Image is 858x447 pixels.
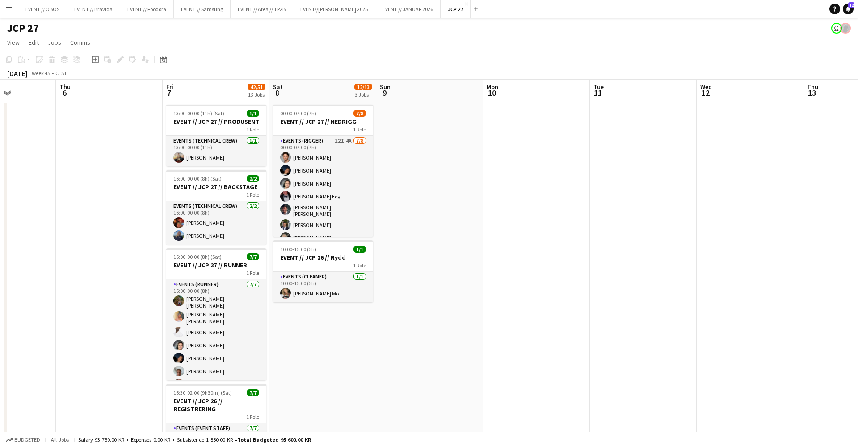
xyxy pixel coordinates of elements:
span: 16:00-00:00 (8h) (Sat) [173,253,222,260]
app-job-card: 13:00-00:00 (11h) (Sat)1/1EVENT // JCP 27 // PRODUSENT1 RoleEvents (Technical Crew)1/113:00-00:00... [166,105,266,166]
div: CEST [55,70,67,76]
span: 1/1 [353,246,366,253]
button: Budgeted [4,435,42,445]
span: Mon [487,83,498,91]
app-card-role: Events (Cleaner)1/110:00-15:00 (5h)[PERSON_NAME] Mo [273,272,373,302]
span: 00:00-07:00 (7h) [280,110,316,117]
h3: EVENT // JCP 27 // BACKSTAGE [166,183,266,191]
span: 9 [379,88,391,98]
app-job-card: 10:00-15:00 (5h)1/1EVENT // JCP 26 // Rydd1 RoleEvents (Cleaner)1/110:00-15:00 (5h)[PERSON_NAME] Mo [273,240,373,302]
span: Total Budgeted 95 600.00 KR [237,436,311,443]
span: 2/2 [247,175,259,182]
span: Thu [59,83,71,91]
span: Budgeted [14,437,40,443]
span: 13:00-00:00 (11h) (Sat) [173,110,224,117]
button: EVENT // Bravida [67,0,120,18]
a: 12 [843,4,854,14]
span: 12/13 [354,84,372,90]
h3: EVENT // JCP 27 // PRODUSENT [166,118,266,126]
span: All jobs [49,436,71,443]
button: EVENT // OBOS [18,0,67,18]
span: 16:00-00:00 (8h) (Sat) [173,175,222,182]
span: Week 45 [29,70,52,76]
h3: EVENT // JCP 27 // RUNNER [166,261,266,269]
span: 1/1 [247,110,259,117]
span: Fri [166,83,173,91]
a: Edit [25,37,42,48]
span: 1 Role [246,270,259,276]
span: 42/51 [248,84,265,90]
span: Wed [700,83,712,91]
span: 16:30-02:00 (9h30m) (Sat) [173,389,232,396]
span: 10:00-15:00 (5h) [280,246,316,253]
span: 7 [165,88,173,98]
app-card-role: Events (Technical Crew)2/216:00-00:00 (8h)[PERSON_NAME][PERSON_NAME] [166,201,266,245]
span: 1 Role [246,413,259,420]
span: 8 [272,88,283,98]
button: EVENT // JANUAR 2026 [375,0,441,18]
div: [DATE] [7,69,28,78]
span: Sat [273,83,283,91]
span: 1 Role [353,262,366,269]
span: View [7,38,20,46]
span: 12 [699,88,712,98]
span: Sun [380,83,391,91]
a: View [4,37,23,48]
app-card-role: Events (Technical Crew)1/113:00-00:00 (11h)[PERSON_NAME] [166,136,266,166]
app-job-card: 16:00-00:00 (8h) (Sat)2/2EVENT // JCP 27 // BACKSTAGE1 RoleEvents (Technical Crew)2/216:00-00:00 ... [166,170,266,245]
app-user-avatar: Sophie Søvik [840,23,851,34]
h3: EVENT // JCP 26 // REGISTRERING [166,397,266,413]
button: EVENT // Atea // TP2B [231,0,293,18]
h1: JCP 27 [7,21,39,35]
button: EVENT // Samsung [174,0,231,18]
span: 1 Role [353,126,366,133]
span: 12 [848,2,854,8]
span: 7/8 [353,110,366,117]
div: 13 Jobs [248,91,265,98]
h3: EVENT // JCP 27 // NEDRIGG [273,118,373,126]
app-card-role: Events (Runner)7/716:00-00:00 (8h)[PERSON_NAME] [PERSON_NAME][PERSON_NAME] [PERSON_NAME][PERSON_N... [166,279,266,396]
span: 7/7 [247,253,259,260]
span: Thu [807,83,818,91]
span: Comms [70,38,90,46]
a: Comms [67,37,94,48]
span: 11 [592,88,604,98]
div: Salary 93 750.00 KR + Expenses 0.00 KR + Subsistence 1 850.00 KR = [78,436,311,443]
span: Tue [593,83,604,91]
span: Jobs [48,38,61,46]
span: 13 [806,88,818,98]
button: EVENT // Foodora [120,0,174,18]
span: 1 Role [246,191,259,198]
span: 6 [58,88,71,98]
app-job-card: 00:00-07:00 (7h)7/8EVENT // JCP 27 // NEDRIGG1 RoleEvents (Rigger)12I4A7/800:00-07:00 (7h)[PERSON... [273,105,373,237]
span: Edit [29,38,39,46]
a: Jobs [44,37,65,48]
button: EVENT//[PERSON_NAME] 2025 [293,0,375,18]
app-job-card: 16:00-00:00 (8h) (Sat)7/7EVENT // JCP 27 // RUNNER1 RoleEvents (Runner)7/716:00-00:00 (8h)[PERSON... [166,248,266,380]
span: 7/7 [247,389,259,396]
h3: EVENT // JCP 26 // Rydd [273,253,373,261]
div: 3 Jobs [355,91,372,98]
span: 10 [485,88,498,98]
app-user-avatar: Johanne Holmedahl [831,23,842,34]
button: JCP 27 [441,0,471,18]
span: 1 Role [246,126,259,133]
app-card-role: Events (Rigger)12I4A7/800:00-07:00 (7h)[PERSON_NAME][PERSON_NAME][PERSON_NAME][PERSON_NAME] Eeg[P... [273,136,373,260]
